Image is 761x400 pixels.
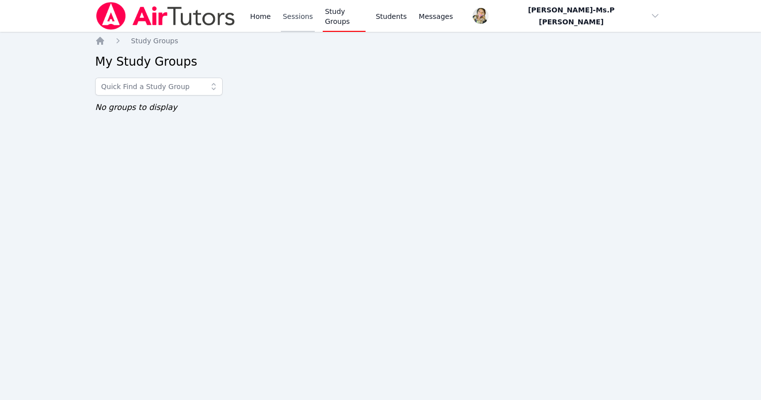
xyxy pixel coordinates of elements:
[95,102,177,112] span: No groups to display
[131,36,178,46] a: Study Groups
[419,11,453,21] span: Messages
[95,78,223,96] input: Quick Find a Study Group
[95,36,666,46] nav: Breadcrumb
[131,37,178,45] span: Study Groups
[95,54,666,70] h2: My Study Groups
[95,2,236,30] img: Air Tutors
